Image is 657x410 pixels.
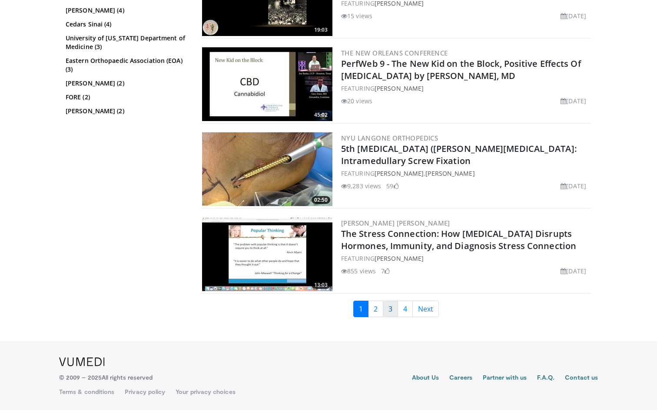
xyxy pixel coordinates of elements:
[102,374,153,381] span: All rights reserved
[341,228,576,252] a: The Stress Connection: How [MEDICAL_DATA] Disrupts Hormones, Immunity, and Diagnosis Stress Conne...
[66,20,185,29] a: Cedars Sinai (4)
[202,132,332,206] img: 96f2ec20-0779-48b5-abe8-9eb97cb09d9c.jpg.300x170_q85_crop-smart_upscale.jpg
[483,373,527,384] a: Partner with us
[341,134,438,142] a: NYU Langone Orthopedics
[202,47,332,121] a: 45:02
[398,301,413,317] a: 4
[341,219,450,227] a: [PERSON_NAME] [PERSON_NAME]
[381,266,390,276] li: 7
[565,373,598,384] a: Contact us
[312,281,330,289] span: 13:03
[375,254,424,262] a: [PERSON_NAME]
[202,217,332,291] a: 13:03
[341,58,581,82] a: PerfWeb 9 - The New Kid on the Block, Positive Effects Of [MEDICAL_DATA] by [PERSON_NAME], MD
[353,301,368,317] a: 1
[449,373,472,384] a: Careers
[202,217,332,291] img: c26aefe5-0a6f-4569-afce-5716c563bed6.300x170_q85_crop-smart_upscale.jpg
[66,34,185,51] a: University of [US_STATE] Department of Medicine (3)
[341,11,372,20] li: 15 views
[561,181,586,190] li: [DATE]
[341,254,590,263] div: FEATURING
[412,301,439,317] a: Next
[386,181,398,190] li: 59
[341,84,590,93] div: FEATURING
[66,79,185,88] a: [PERSON_NAME] (2)
[312,196,330,204] span: 02:50
[202,132,332,206] a: 02:50
[125,387,165,396] a: Privacy policy
[312,26,330,34] span: 19:03
[375,169,424,177] a: [PERSON_NAME]
[341,96,372,105] li: 20 views
[561,96,586,105] li: [DATE]
[202,47,332,121] img: f86af5f7-a889-48fc-ac25-1f8006b60845.300x170_q85_crop-smart_upscale.jpg
[341,49,448,57] a: The New Orleans Conference
[341,266,376,276] li: 855 views
[59,358,105,366] img: VuMedi Logo
[59,387,114,396] a: Terms & conditions
[341,169,590,178] div: FEATURING ,
[200,301,591,317] nav: Search results pages
[341,181,381,190] li: 9,283 views
[561,266,586,276] li: [DATE]
[383,301,398,317] a: 3
[368,301,383,317] a: 2
[312,111,330,119] span: 45:02
[537,373,554,384] a: F.A.Q.
[561,11,586,20] li: [DATE]
[66,6,185,15] a: [PERSON_NAME] (4)
[341,143,577,167] a: 5th [MEDICAL_DATA] ([PERSON_NAME][MEDICAL_DATA]: Intramedullary Screw Fixation
[425,169,474,177] a: [PERSON_NAME]
[66,107,185,115] a: [PERSON_NAME] (2)
[66,56,185,74] a: Eastern Orthopaedic Association (EOA) (3)
[176,387,235,396] a: Your privacy choices
[375,84,424,92] a: [PERSON_NAME]
[59,373,153,382] p: © 2009 – 2025
[412,373,439,384] a: About Us
[66,93,185,102] a: FORE (2)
